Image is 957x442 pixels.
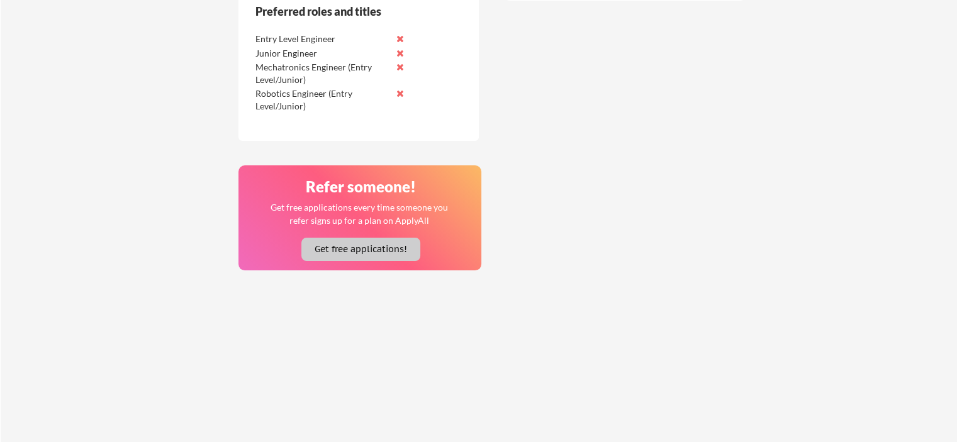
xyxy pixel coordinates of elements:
[243,179,478,194] div: Refer someone!
[255,33,388,45] div: Entry Level Engineer
[269,201,449,227] div: Get free applications every time someone you refer signs up for a plan on ApplyAll
[255,6,427,17] div: Preferred roles and titles
[255,87,388,112] div: Robotics Engineer (Entry Level/Junior)
[255,47,388,60] div: Junior Engineer
[301,238,420,261] button: Get free applications!
[255,61,388,86] div: Mechatronics Engineer (Entry Level/Junior)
